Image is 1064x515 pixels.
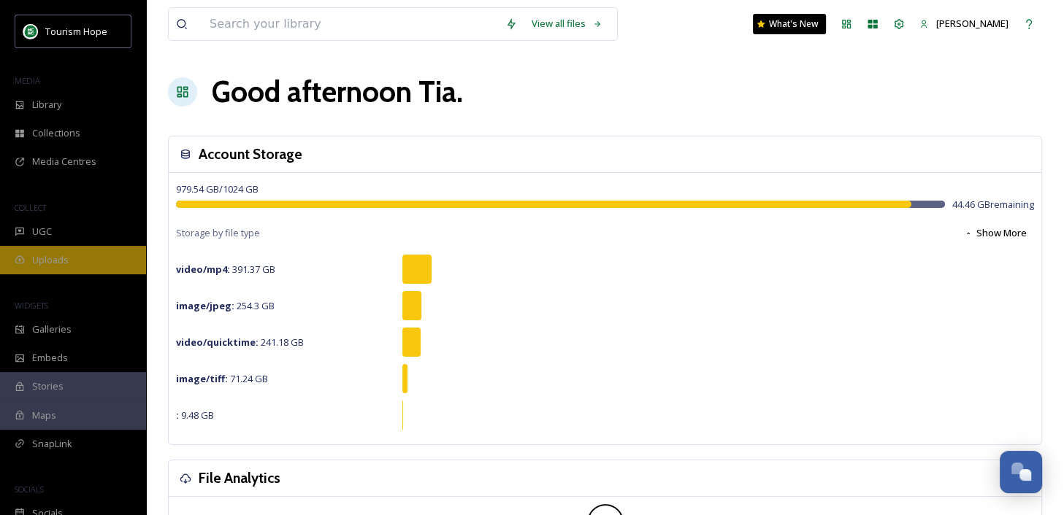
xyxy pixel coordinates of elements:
[32,155,96,169] span: Media Centres
[15,484,44,495] span: SOCIALS
[753,14,826,34] a: What's New
[202,8,498,40] input: Search your library
[176,336,304,349] span: 241.18 GB
[212,70,463,114] h1: Good afternoon Tia .
[524,9,610,38] a: View all files
[32,253,69,267] span: Uploads
[32,225,52,239] span: UGC
[176,372,228,385] strong: image/tiff :
[15,202,46,213] span: COLLECT
[32,98,61,112] span: Library
[176,299,275,312] span: 254.3 GB
[176,336,259,349] strong: video/quicktime :
[952,198,1034,212] span: 44.46 GB remaining
[199,468,280,489] h3: File Analytics
[912,9,1016,38] a: [PERSON_NAME]
[176,372,268,385] span: 71.24 GB
[176,226,260,240] span: Storage by file type
[936,17,1008,30] span: [PERSON_NAME]
[176,299,234,312] strong: image/jpeg :
[1000,451,1042,493] button: Open Chat
[176,263,230,276] strong: video/mp4 :
[15,300,48,311] span: WIDGETS
[45,25,107,38] span: Tourism Hope
[32,322,72,336] span: Galleries
[957,219,1034,247] button: Show More
[32,126,80,140] span: Collections
[176,408,179,422] strong: :
[199,144,302,165] h3: Account Storage
[176,263,275,276] span: 391.37 GB
[176,182,259,195] span: 979.54 GB / 1024 GB
[23,24,38,39] img: logo.png
[32,408,56,422] span: Maps
[32,379,64,393] span: Stories
[32,437,72,451] span: SnapLink
[32,351,68,365] span: Embeds
[15,75,40,86] span: MEDIA
[176,408,214,422] span: 9.48 GB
